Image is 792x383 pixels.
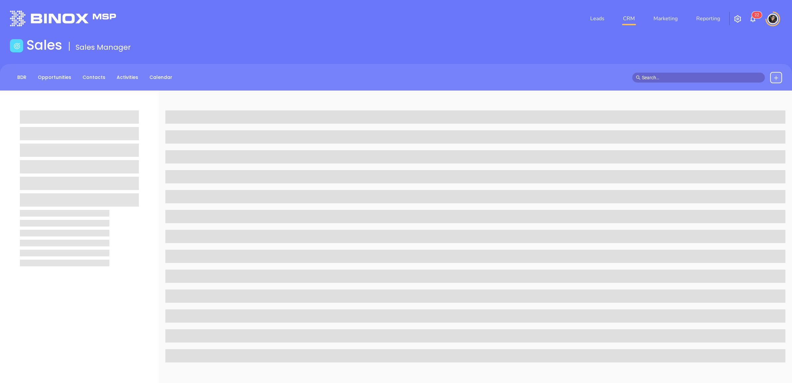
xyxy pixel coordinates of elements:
[76,42,131,52] span: Sales Manager
[755,13,757,17] span: 2
[13,72,30,83] a: BDR
[588,12,607,25] a: Leads
[757,13,759,17] span: 2
[752,12,762,18] sup: 22
[10,11,116,26] img: logo
[620,12,638,25] a: CRM
[642,74,761,81] input: Search…
[79,72,109,83] a: Contacts
[145,72,176,83] a: Calendar
[749,15,757,23] img: iconNotification
[113,72,142,83] a: Activities
[34,72,75,83] a: Opportunities
[27,37,62,53] h1: Sales
[694,12,723,25] a: Reporting
[734,15,742,23] img: iconSetting
[636,75,641,80] span: search
[651,12,680,25] a: Marketing
[767,14,778,24] img: user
